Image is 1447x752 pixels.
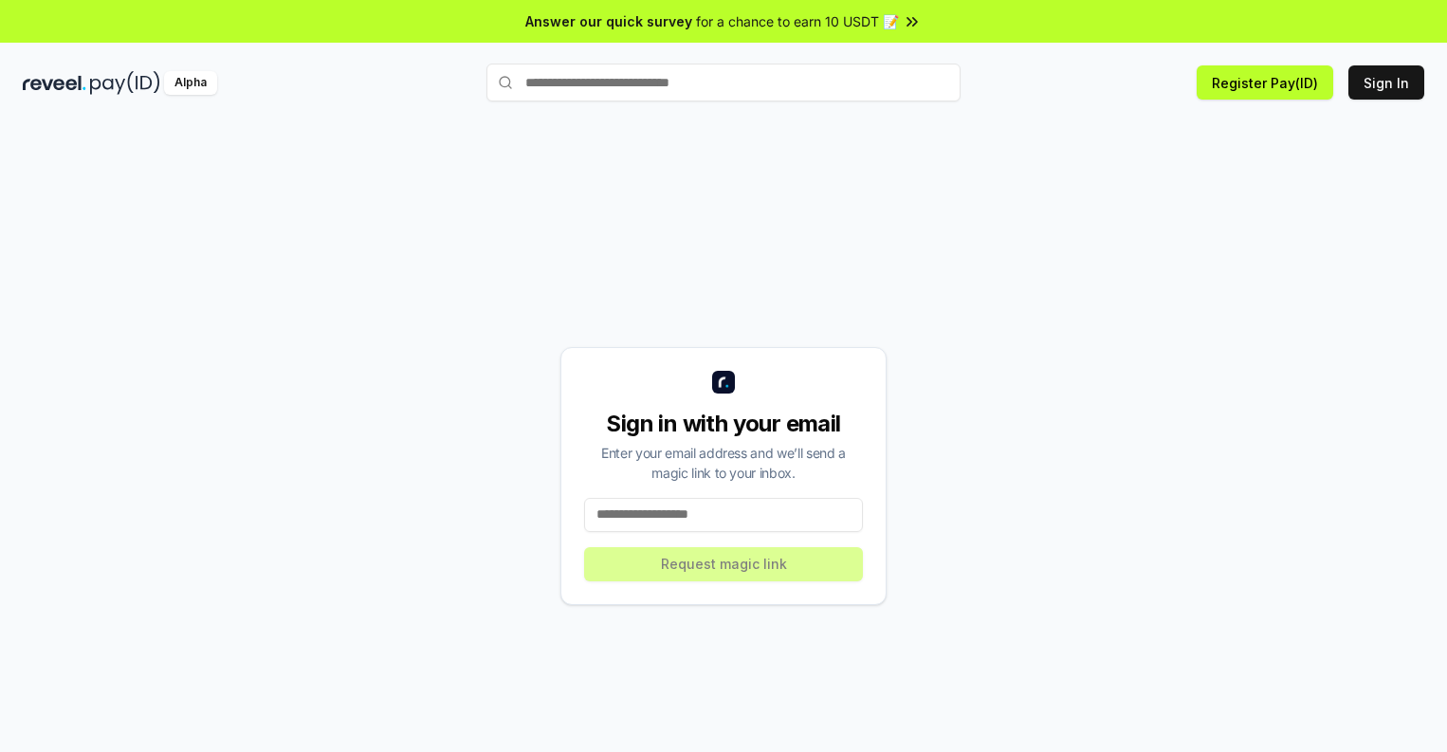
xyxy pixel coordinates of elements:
span: for a chance to earn 10 USDT 📝 [696,11,899,31]
div: Sign in with your email [584,409,863,439]
button: Sign In [1348,65,1424,100]
img: logo_small [712,371,735,394]
button: Register Pay(ID) [1197,65,1333,100]
div: Enter your email address and we’ll send a magic link to your inbox. [584,443,863,483]
div: Alpha [164,71,217,95]
img: reveel_dark [23,71,86,95]
img: pay_id [90,71,160,95]
span: Answer our quick survey [525,11,692,31]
